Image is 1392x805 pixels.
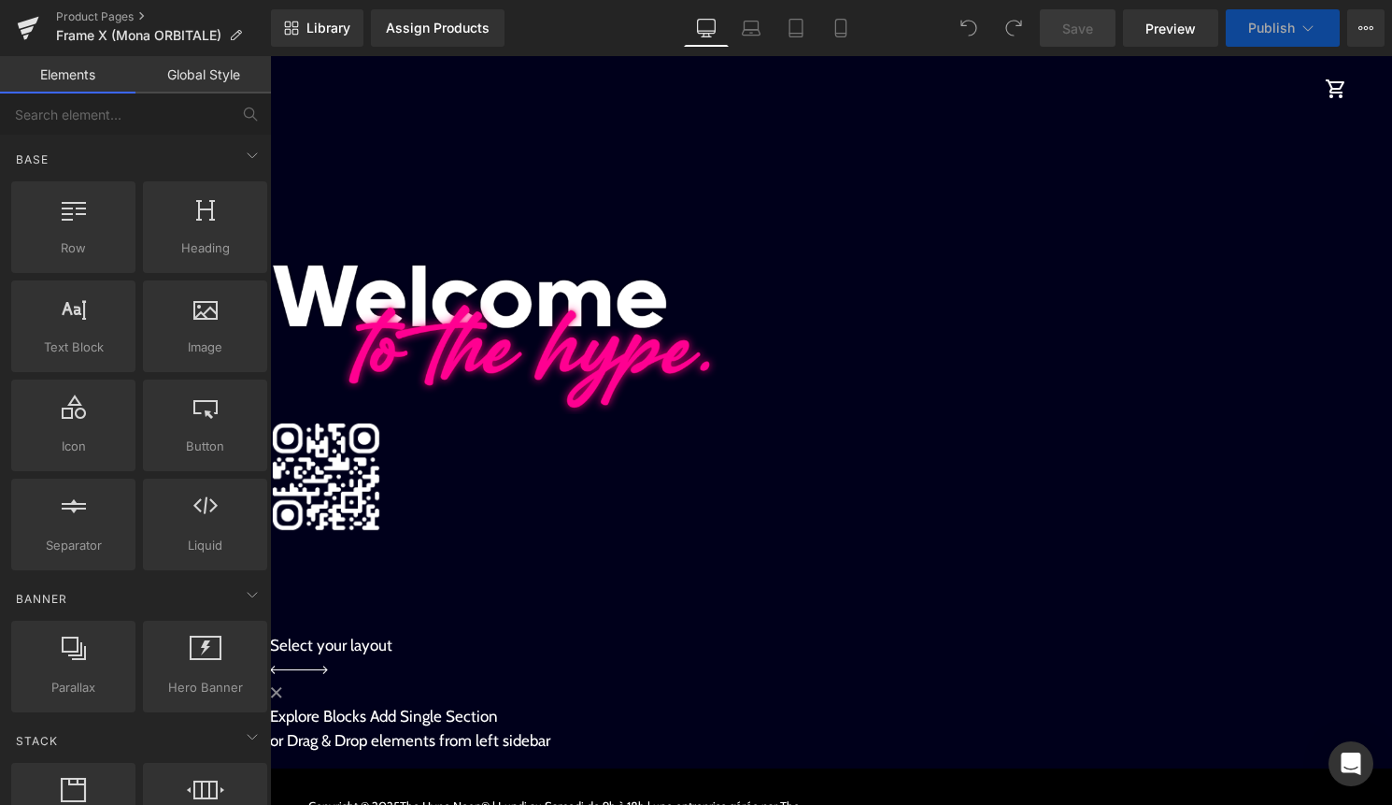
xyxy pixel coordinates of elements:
[130,742,220,757] a: The Hype Neon®
[56,9,271,24] a: Product Pages
[149,678,262,697] span: Hero Banner
[38,742,220,757] span: Copyright © 2025
[149,338,262,357] span: Image
[14,732,60,750] span: Stack
[98,110,144,122] div: Domaine
[135,56,271,93] a: Global Style
[215,108,230,123] img: tab_keywords_by_traffic_grey.svg
[78,108,92,123] img: tab_domain_overview_orange.svg
[235,110,282,122] div: Mots-clés
[56,28,221,43] span: Frame X (Mona ORBITALE)
[950,9,987,47] button: Undo
[1226,9,1340,47] button: Publish
[149,536,262,555] span: Liquid
[30,49,45,64] img: website_grey.svg
[386,21,490,36] div: Assign Products
[14,590,69,608] span: Banner
[149,437,262,456] span: Button
[1047,14,1085,51] a: Panier
[52,30,92,45] div: v 4.0.25
[995,9,1032,47] button: Redo
[17,338,130,357] span: Text Block
[271,9,363,47] a: New Library
[306,20,350,36] span: Library
[30,30,45,45] img: logo_orange.svg
[1123,9,1218,47] a: Preview
[17,437,130,456] span: Icon
[1347,9,1385,47] button: More
[774,9,818,47] a: Tablet
[1055,22,1077,44] span: shopping_cart
[17,238,130,258] span: Row
[684,9,729,47] a: Desktop
[17,536,130,555] span: Separator
[49,49,211,64] div: Domaine: [DOMAIN_NAME]
[100,651,228,669] a: Add Single Section
[1062,19,1093,38] span: Save
[729,9,774,47] a: Laptop
[1145,19,1196,38] span: Preview
[818,9,863,47] a: Mobile
[1328,741,1373,786] div: Open Intercom Messenger
[17,678,130,697] span: Parallax
[149,238,262,258] span: Heading
[14,151,50,168] span: Base
[1248,21,1295,36] span: Publish
[222,742,375,757] span: | Lundi au Samedi de 9h à 18h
